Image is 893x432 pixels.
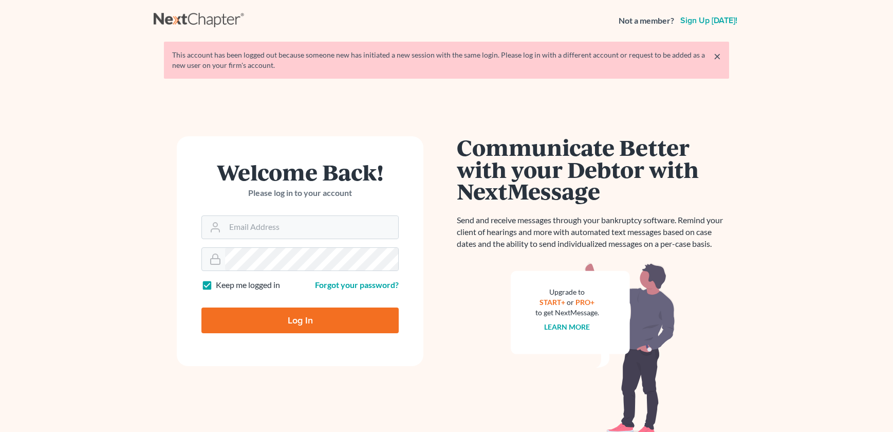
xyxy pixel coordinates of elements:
strong: Not a member? [619,15,674,27]
div: Upgrade to [535,287,599,297]
p: Please log in to your account [201,187,399,199]
a: Learn more [545,322,590,331]
label: Keep me logged in [216,279,280,291]
a: Forgot your password? [315,280,399,290]
input: Email Address [225,216,398,239]
h1: Communicate Better with your Debtor with NextMessage [457,136,729,202]
a: PRO+ [576,298,595,307]
a: Sign up [DATE]! [678,16,739,25]
input: Log In [201,308,399,333]
p: Send and receive messages through your bankruptcy software. Remind your client of hearings and mo... [457,214,729,250]
div: This account has been logged out because someone new has initiated a new session with the same lo... [172,50,721,70]
h1: Welcome Back! [201,161,399,183]
span: or [567,298,574,307]
a: × [714,50,721,62]
a: START+ [540,298,566,307]
div: to get NextMessage. [535,308,599,318]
